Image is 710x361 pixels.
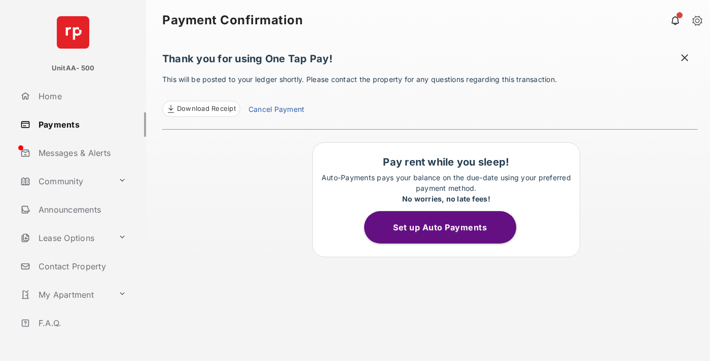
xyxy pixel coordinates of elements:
a: Download Receipt [162,101,240,117]
a: F.A.Q. [16,311,146,335]
h1: Pay rent while you sleep! [318,156,575,168]
a: Contact Property [16,254,146,278]
img: svg+xml;base64,PHN2ZyB4bWxucz0iaHR0cDovL3d3dy53My5vcmcvMjAwMC9zdmciIHdpZHRoPSI2NCIgaGVpZ2h0PSI2NC... [57,16,89,49]
a: Payments [16,112,146,137]
a: Home [16,84,146,108]
h1: Thank you for using One Tap Pay! [162,53,698,70]
a: Messages & Alerts [16,141,146,165]
p: This will be posted to your ledger shortly. Please contact the property for any questions regardi... [162,74,698,117]
strong: Payment Confirmation [162,14,303,26]
p: UnitAA- 500 [52,63,95,73]
a: Set up Auto Payments [364,222,528,232]
a: Community [16,169,114,193]
a: Cancel Payment [248,104,304,117]
a: Announcements [16,197,146,222]
a: Lease Options [16,226,114,250]
a: My Apartment [16,283,114,307]
span: Download Receipt [177,104,236,114]
button: Set up Auto Payments [364,211,516,244]
p: Auto-Payments pays your balance on the due-date using your preferred payment method. [318,172,575,204]
div: No worries, no late fees! [318,193,575,204]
